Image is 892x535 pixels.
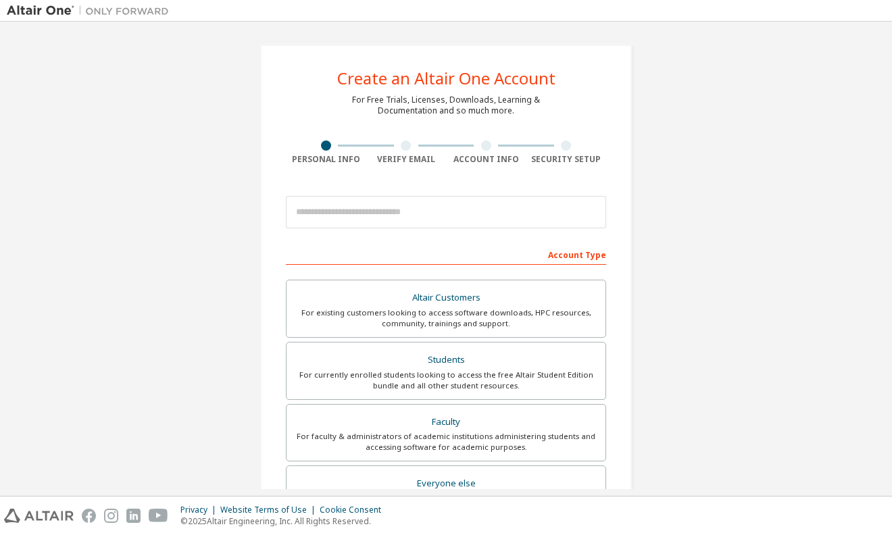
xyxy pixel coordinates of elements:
[126,509,141,523] img: linkedin.svg
[526,154,607,165] div: Security Setup
[149,509,168,523] img: youtube.svg
[295,307,597,329] div: For existing customers looking to access software downloads, HPC resources, community, trainings ...
[295,474,597,493] div: Everyone else
[295,288,597,307] div: Altair Customers
[320,505,389,515] div: Cookie Consent
[180,505,220,515] div: Privacy
[446,154,526,165] div: Account Info
[366,154,447,165] div: Verify Email
[104,509,118,523] img: instagram.svg
[295,431,597,453] div: For faculty & administrators of academic institutions administering students and accessing softwa...
[337,70,555,86] div: Create an Altair One Account
[295,413,597,432] div: Faculty
[295,351,597,370] div: Students
[286,154,366,165] div: Personal Info
[286,243,606,265] div: Account Type
[7,4,176,18] img: Altair One
[4,509,74,523] img: altair_logo.svg
[352,95,540,116] div: For Free Trials, Licenses, Downloads, Learning & Documentation and so much more.
[295,370,597,391] div: For currently enrolled students looking to access the free Altair Student Edition bundle and all ...
[82,509,96,523] img: facebook.svg
[180,515,389,527] p: © 2025 Altair Engineering, Inc. All Rights Reserved.
[220,505,320,515] div: Website Terms of Use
